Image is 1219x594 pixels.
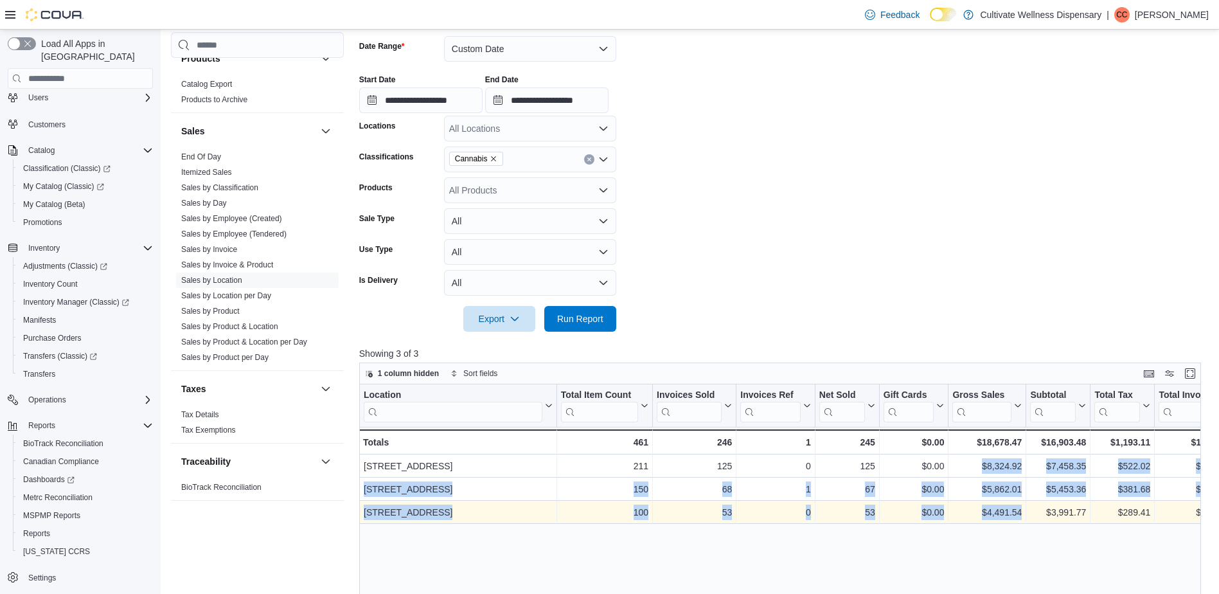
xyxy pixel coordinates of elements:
[560,390,637,402] div: Total Item Count
[181,80,232,89] a: Catalog Export
[23,199,85,210] span: My Catalog (Beta)
[1094,390,1150,422] button: Total Tax
[13,195,158,213] button: My Catalog (Beta)
[740,390,800,422] div: Invoices Ref
[18,472,80,487] a: Dashboards
[364,390,542,422] div: Location
[18,258,153,274] span: Adjustments (Classic)
[980,7,1101,22] p: Cultivate Wellness Dispensary
[181,291,271,301] span: Sales by Location per Day
[18,526,55,541] a: Reports
[1030,390,1086,422] button: Subtotal
[819,435,875,450] div: 245
[598,154,609,165] button: Open list of options
[1114,7,1130,22] div: Christopher Cochran
[181,79,232,89] span: Catalog Export
[181,455,231,468] h3: Traceability
[884,390,934,422] div: Gift Card Sales
[463,368,497,379] span: Sort fields
[18,436,153,451] span: BioTrack Reconciliation
[18,179,153,194] span: My Catalog (Classic)
[884,390,934,402] div: Gift Cards
[23,240,153,256] span: Inventory
[23,418,153,433] span: Reports
[181,455,316,468] button: Traceability
[657,390,722,402] div: Invoices Sold
[28,145,55,156] span: Catalog
[444,36,616,62] button: Custom Date
[181,229,287,239] span: Sales by Employee (Tendered)
[23,297,129,307] span: Inventory Manager (Classic)
[23,90,53,105] button: Users
[657,390,722,422] div: Invoices Sold
[884,390,945,422] button: Gift Cards
[359,75,396,85] label: Start Date
[740,390,810,422] button: Invoices Ref
[657,390,732,422] button: Invoices Sold
[23,570,61,586] a: Settings
[23,528,50,539] span: Reports
[930,21,930,22] span: Dark Mode
[819,390,865,422] div: Net Sold
[18,366,60,382] a: Transfers
[318,123,334,139] button: Sales
[1094,458,1150,474] div: $522.02
[181,213,282,224] span: Sales by Employee (Created)
[18,276,153,292] span: Inventory Count
[952,390,1011,402] div: Gross Sales
[18,294,134,310] a: Inventory Manager (Classic)
[181,306,240,316] span: Sales by Product
[28,395,66,405] span: Operations
[1030,390,1076,402] div: Subtotal
[1030,458,1086,474] div: $7,458.35
[18,312,61,328] a: Manifests
[490,155,497,163] button: Remove Cannabis from selection in this group
[1094,390,1140,402] div: Total Tax
[3,114,158,133] button: Customers
[18,490,98,505] a: Metrc Reconciliation
[819,390,865,402] div: Net Sold
[657,435,732,450] div: 246
[819,390,875,422] button: Net Sold
[449,152,504,166] span: Cannabis
[18,215,153,230] span: Promotions
[1094,390,1140,422] div: Total Tax
[28,573,56,583] span: Settings
[445,366,503,381] button: Sort fields
[560,458,648,474] div: 211
[181,337,307,347] span: Sales by Product & Location per Day
[18,348,153,364] span: Transfers (Classic)
[364,505,553,520] div: [STREET_ADDRESS]
[657,482,732,497] div: 68
[18,330,153,346] span: Purchase Orders
[359,183,393,193] label: Products
[952,390,1011,422] div: Gross Sales
[18,526,153,541] span: Reports
[1030,482,1086,497] div: $5,453.36
[364,390,553,422] button: Location
[23,418,60,433] button: Reports
[360,366,444,381] button: 1 column hidden
[23,143,60,158] button: Catalog
[3,239,158,257] button: Inventory
[181,167,232,177] span: Itemized Sales
[1094,482,1150,497] div: $381.68
[13,543,158,561] button: [US_STATE] CCRS
[1030,390,1076,422] div: Subtotal
[18,161,153,176] span: Classification (Classic)
[23,143,153,158] span: Catalog
[884,482,945,497] div: $0.00
[181,214,282,223] a: Sales by Employee (Created)
[13,471,158,489] a: Dashboards
[23,546,90,557] span: [US_STATE] CCRS
[181,382,316,395] button: Taxes
[18,312,153,328] span: Manifests
[1116,7,1127,22] span: CC
[23,392,153,408] span: Operations
[181,125,316,138] button: Sales
[444,270,616,296] button: All
[544,306,616,332] button: Run Report
[23,369,55,379] span: Transfers
[23,333,82,343] span: Purchase Orders
[1182,366,1198,381] button: Enter fullscreen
